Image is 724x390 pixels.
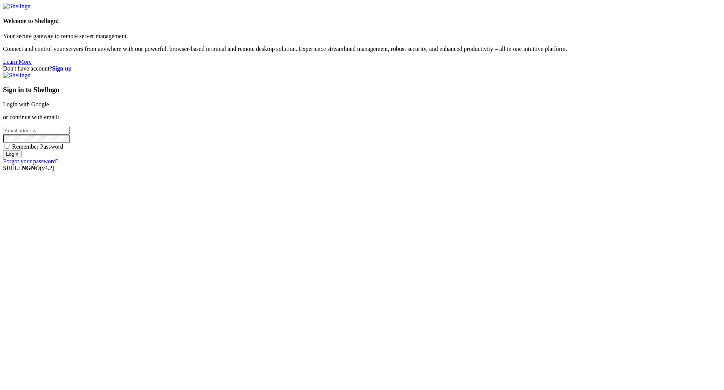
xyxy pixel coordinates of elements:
h4: Welcome to Shellngn! [3,18,721,25]
input: Email address [3,127,70,135]
span: SHELL © [3,165,54,171]
input: Login [3,150,21,158]
a: Learn More [3,58,32,65]
span: Remember Password [12,143,63,150]
span: 4.2.0 [40,165,55,171]
div: Don't have account? [3,65,721,72]
img: Shellngn [3,72,31,79]
a: Forgot your password? [3,158,58,164]
p: Connect and control your servers from anywhere with our powerful, browser-based terminal and remo... [3,46,721,52]
a: Sign up [52,65,72,72]
img: Shellngn [3,3,31,10]
p: or continue with email: [3,114,721,121]
p: Your secure gateway to remote server management. [3,33,721,40]
a: Login with Google [3,101,49,107]
b: NGN [22,165,35,171]
input: Remember Password [5,144,9,149]
h3: Sign in to Shellngn [3,86,721,94]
